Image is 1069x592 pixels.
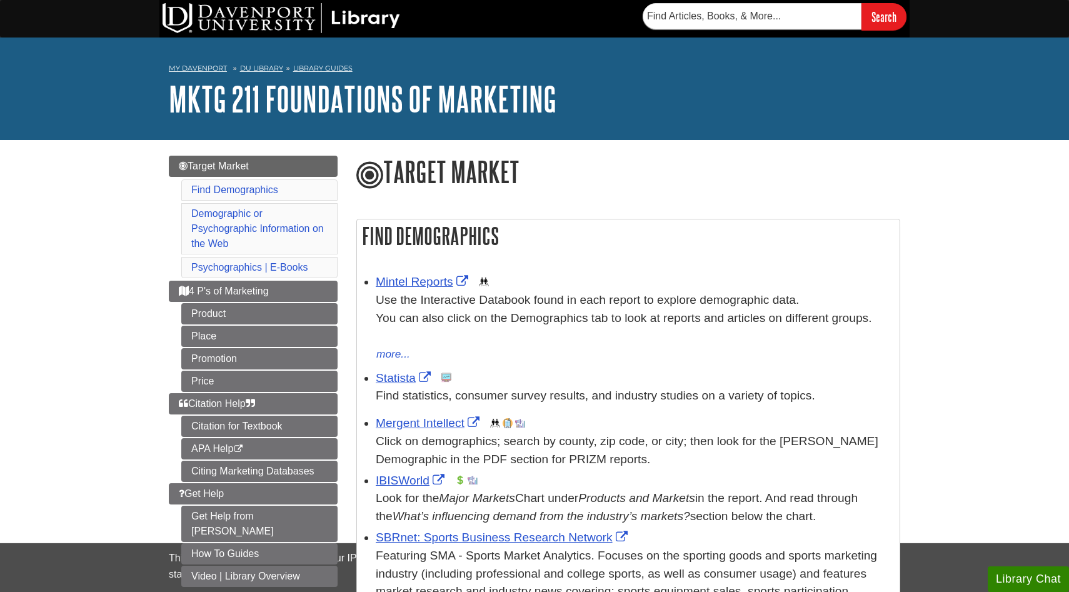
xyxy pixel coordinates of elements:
[181,461,338,482] a: Citing Marketing Databases
[169,156,338,177] a: Target Market
[181,438,338,459] a: APA Help
[441,373,451,383] img: Statistics
[376,433,893,469] div: Click on demographics; search by county, zip code, or city; then look for the [PERSON_NAME] Demog...
[643,3,861,29] input: Find Articles, Books, & More...
[240,64,283,73] a: DU Library
[578,491,695,504] i: Products and Markets
[293,64,353,73] a: Library Guides
[181,543,338,564] a: How To Guides
[376,275,471,288] a: Link opens in new window
[181,348,338,369] a: Promotion
[515,418,525,428] img: Industry Report
[191,208,324,249] a: Demographic or Psychographic Information on the Web
[181,566,338,587] a: Video | Library Overview
[191,184,278,195] a: Find Demographics
[181,416,338,437] a: Citation for Textbook
[179,286,269,296] span: 4 P's of Marketing
[503,418,513,428] img: Company Information
[169,60,900,80] nav: breadcrumb
[356,156,900,191] h1: Target Market
[179,398,255,409] span: Citation Help
[179,488,224,499] span: Get Help
[357,219,900,253] h2: Find Demographics
[376,474,448,487] a: Link opens in new window
[439,491,515,504] i: Major Markets
[376,371,434,384] a: Link opens in new window
[181,326,338,347] a: Place
[169,63,227,74] a: My Davenport
[181,303,338,324] a: Product
[455,475,465,485] img: Financial Report
[179,161,249,171] span: Target Market
[468,475,478,485] img: Industry Report
[376,416,483,429] a: Link opens in new window
[490,418,500,428] img: Demographics
[163,3,400,33] img: DU Library
[169,281,338,302] a: 4 P's of Marketing
[181,506,338,542] a: Get Help from [PERSON_NAME]
[191,262,308,273] a: Psychographics | E-Books
[181,371,338,392] a: Price
[376,531,631,544] a: Link opens in new window
[643,3,906,30] form: Searches DU Library's articles, books, and more
[988,566,1069,592] button: Library Chat
[479,277,489,287] img: Demographics
[233,445,244,453] i: This link opens in a new window
[169,483,338,504] a: Get Help
[169,393,338,414] a: Citation Help
[393,509,690,523] i: What’s influencing demand from the industry’s markets?
[861,3,906,30] input: Search
[169,79,556,118] a: MKTG 211 Foundations of Marketing
[376,291,893,345] div: Use the Interactive Databook found in each report to explore demographic data. You can also click...
[376,346,411,363] button: more...
[376,489,893,526] div: Look for the Chart under in the report. And read through the section below the chart.
[376,387,893,405] p: Find statistics, consumer survey results, and industry studies on a variety of topics.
